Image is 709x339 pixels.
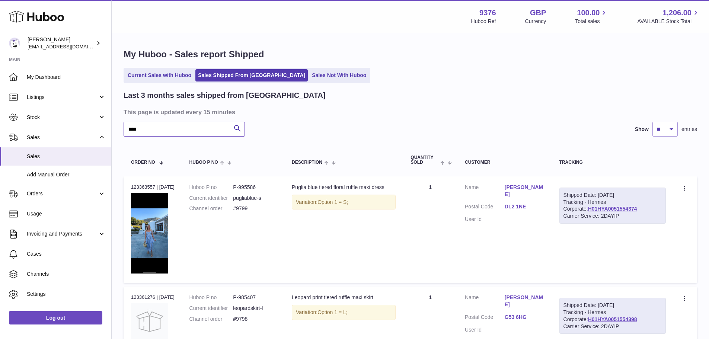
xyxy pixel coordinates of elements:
[577,8,600,18] span: 100.00
[27,114,98,121] span: Stock
[505,203,544,210] a: DL2 1NE
[233,195,277,202] dd: pugliablue-s
[465,314,505,323] dt: Postal Code
[28,36,95,50] div: [PERSON_NAME]
[505,294,544,308] a: [PERSON_NAME]
[27,134,98,141] span: Sales
[124,90,326,100] h2: Last 3 months sales shipped from [GEOGRAPHIC_DATA]
[575,18,608,25] span: Total sales
[9,311,102,324] a: Log out
[411,155,438,165] span: Quantity Sold
[559,298,666,334] div: Tracking - Hermes Corporate:
[131,184,175,191] div: 123363557 | [DATE]
[505,314,544,321] a: G53 6HG
[233,305,277,312] dd: leopardskirt-l
[233,316,277,323] dd: #9798
[233,205,277,212] dd: #9799
[195,69,308,81] a: Sales Shipped From [GEOGRAPHIC_DATA]
[563,323,662,330] div: Carrier Service: 2DAYIP
[681,126,697,133] span: entries
[27,210,106,217] span: Usage
[27,271,106,278] span: Channels
[635,126,649,133] label: Show
[27,171,106,178] span: Add Manual Order
[465,184,505,200] dt: Name
[124,108,695,116] h3: This page is updated every 15 minutes
[525,18,546,25] div: Currency
[9,38,20,49] img: internalAdmin-9376@internal.huboo.com
[189,294,233,301] dt: Huboo P no
[131,193,168,274] img: 93761721052661.png
[479,8,496,18] strong: 9376
[27,250,106,258] span: Cases
[189,205,233,212] dt: Channel order
[292,195,396,210] div: Variation:
[292,294,396,301] div: Leopard print tiered ruffle maxi skirt
[471,18,496,25] div: Huboo Ref
[292,160,322,165] span: Description
[131,294,175,301] div: 123361276 | [DATE]
[189,316,233,323] dt: Channel order
[189,195,233,202] dt: Current identifier
[309,69,369,81] a: Sales Not With Huboo
[292,184,396,191] div: Puglia blue tiered floral ruffle maxi dress
[505,184,544,198] a: [PERSON_NAME]
[233,294,277,301] dd: P-985407
[124,48,697,60] h1: My Huboo - Sales report Shipped
[563,302,662,309] div: Shipped Date: [DATE]
[637,18,700,25] span: AVAILABLE Stock Total
[465,203,505,212] dt: Postal Code
[189,305,233,312] dt: Current identifier
[465,326,505,333] dt: User Id
[637,8,700,25] a: 1,206.00 AVAILABLE Stock Total
[662,8,692,18] span: 1,206.00
[27,230,98,237] span: Invoicing and Payments
[403,176,457,283] td: 1
[530,8,546,18] strong: GBP
[563,212,662,220] div: Carrier Service: 2DAYIP
[189,160,218,165] span: Huboo P no
[559,188,666,224] div: Tracking - Hermes Corporate:
[189,184,233,191] dt: Huboo P no
[27,94,98,101] span: Listings
[575,8,608,25] a: 100.00 Total sales
[588,316,637,322] a: H01HYA0051554398
[233,184,277,191] dd: P-995586
[317,199,348,205] span: Option 1 = S;
[563,192,662,199] div: Shipped Date: [DATE]
[27,291,106,298] span: Settings
[559,160,666,165] div: Tracking
[28,44,109,49] span: [EMAIL_ADDRESS][DOMAIN_NAME]
[27,153,106,160] span: Sales
[465,160,544,165] div: Customer
[125,69,194,81] a: Current Sales with Huboo
[292,305,396,320] div: Variation:
[588,206,637,212] a: H01HYA0051554374
[27,190,98,197] span: Orders
[27,74,106,81] span: My Dashboard
[131,160,155,165] span: Order No
[465,294,505,310] dt: Name
[317,309,348,315] span: Option 1 = L;
[465,216,505,223] dt: User Id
